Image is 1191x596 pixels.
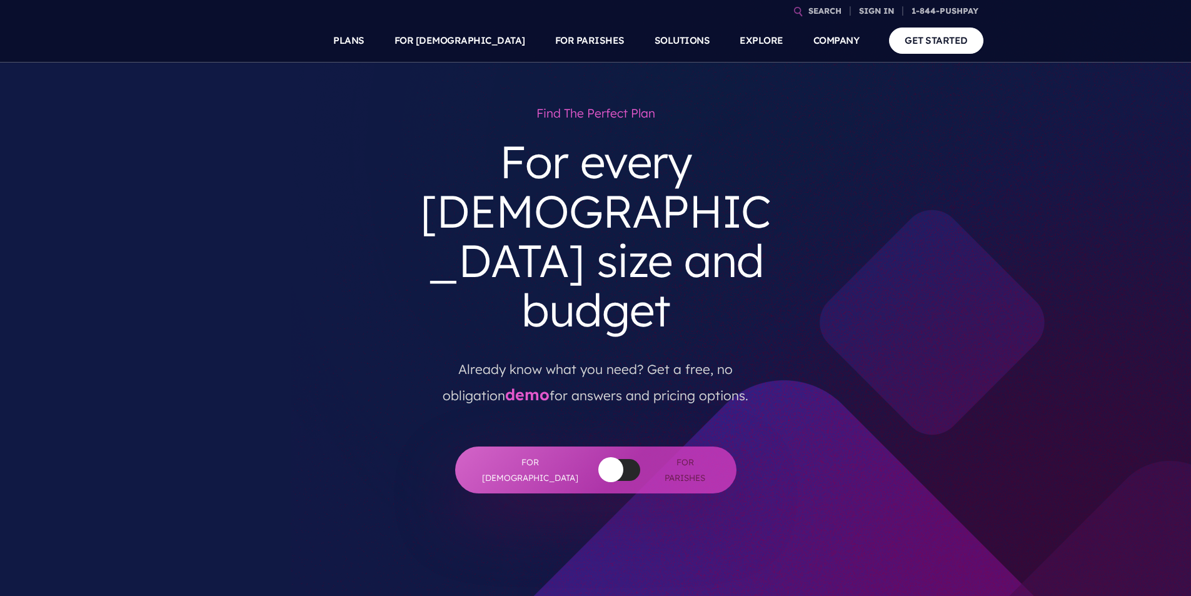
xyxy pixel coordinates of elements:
[480,455,580,485] span: For [DEMOGRAPHIC_DATA]
[407,127,785,345] h3: For every [DEMOGRAPHIC_DATA] size and budget
[889,28,983,53] a: GET STARTED
[407,100,785,127] h1: Find the perfect plan
[505,385,550,404] a: demo
[394,19,525,63] a: FOR [DEMOGRAPHIC_DATA]
[740,19,783,63] a: EXPLORE
[659,455,711,485] span: For Parishes
[333,19,364,63] a: PLANS
[416,345,775,409] p: Already know what you need? Get a free, no obligation for answers and pricing options.
[555,19,625,63] a: FOR PARISHES
[655,19,710,63] a: SOLUTIONS
[813,19,860,63] a: COMPANY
